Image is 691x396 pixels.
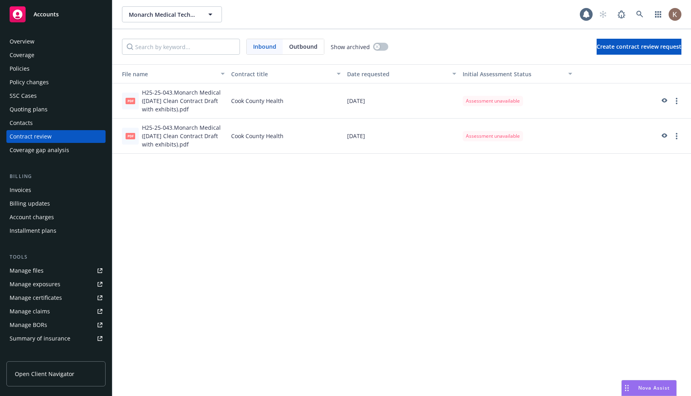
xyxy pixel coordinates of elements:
a: Policy changes [6,76,106,89]
a: Manage claims [6,305,106,318]
a: Start snowing [595,6,611,22]
a: Billing updates [6,197,106,210]
a: Installment plans [6,224,106,237]
div: Coverage [10,49,34,61]
div: [DATE] [344,83,459,119]
a: preview [659,96,669,106]
div: Cook County Health [228,119,344,154]
div: Toggle SortBy [116,70,216,78]
button: Date requested [344,64,459,83]
div: Manage certificates [10,291,62,304]
a: preview [659,131,669,141]
a: Coverage gap analysis [6,144,106,156]
input: Search by keyword... [122,39,240,55]
button: Create contract review request [597,39,681,55]
div: Billing updates [10,197,50,210]
span: Inbound [253,42,276,51]
a: Quoting plans [6,103,106,116]
div: Toggle SortBy [463,70,563,78]
a: Overview [6,35,106,48]
span: Initial Assessment Status [463,70,531,78]
button: Contract title [228,64,344,83]
div: Overview [10,35,34,48]
div: Billing [6,172,106,180]
a: Coverage [6,49,106,61]
div: Manage files [10,264,44,277]
span: pdf [126,98,135,104]
a: more [672,131,681,141]
a: Search [632,6,648,22]
a: more [672,96,681,106]
span: Outbound [283,39,324,54]
a: Manage files [6,264,106,277]
div: H25-25-043.Monarch Medical ([DATE] Clean Contract Draft with exhibits).pdf [142,88,225,113]
a: Switch app [650,6,666,22]
span: Monarch Medical Technologies, LLC [129,10,198,19]
div: File name [116,70,216,78]
button: Nova Assist [621,380,677,396]
div: Invoices [10,184,31,196]
div: Account charges [10,211,54,224]
div: SSC Cases [10,89,37,102]
div: Drag to move [622,380,632,396]
div: Installment plans [10,224,56,237]
div: Manage claims [10,305,50,318]
a: Account charges [6,211,106,224]
div: Policies [10,62,30,75]
span: Outbound [289,42,318,51]
div: Manage exposures [10,278,60,291]
div: Contract title [231,70,332,78]
a: Policies [6,62,106,75]
span: pdf [126,133,135,139]
a: Contract review [6,130,106,143]
a: Invoices [6,184,106,196]
a: Accounts [6,3,106,26]
img: photo [669,8,681,21]
div: Tools [6,253,106,261]
div: Contacts [10,117,33,129]
span: Create contract review request [597,43,681,50]
a: Summary of insurance [6,332,106,345]
span: Assessment unavailable [466,97,520,105]
span: Show archived [331,43,370,51]
span: Open Client Navigator [15,370,74,378]
a: Manage exposures [6,278,106,291]
a: Manage certificates [6,291,106,304]
div: Coverage gap analysis [10,144,69,156]
span: Inbound [247,39,283,54]
div: Quoting plans [10,103,48,116]
div: Policy changes [10,76,49,89]
a: SSC Cases [6,89,106,102]
a: Report a Bug [613,6,629,22]
div: Date requested [347,70,447,78]
a: Manage BORs [6,319,106,331]
span: Nova Assist [638,384,670,391]
div: Manage BORs [10,319,47,331]
span: Assessment unavailable [466,133,520,140]
div: H25-25-043.Monarch Medical ([DATE] Clean Contract Draft with exhibits).pdf [142,123,225,148]
button: Monarch Medical Technologies, LLC [122,6,222,22]
a: Contacts [6,117,106,129]
div: Summary of insurance [10,332,70,345]
div: Contract review [10,130,52,143]
div: [DATE] [344,119,459,154]
span: Accounts [34,11,59,18]
div: Cook County Health [228,83,344,119]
